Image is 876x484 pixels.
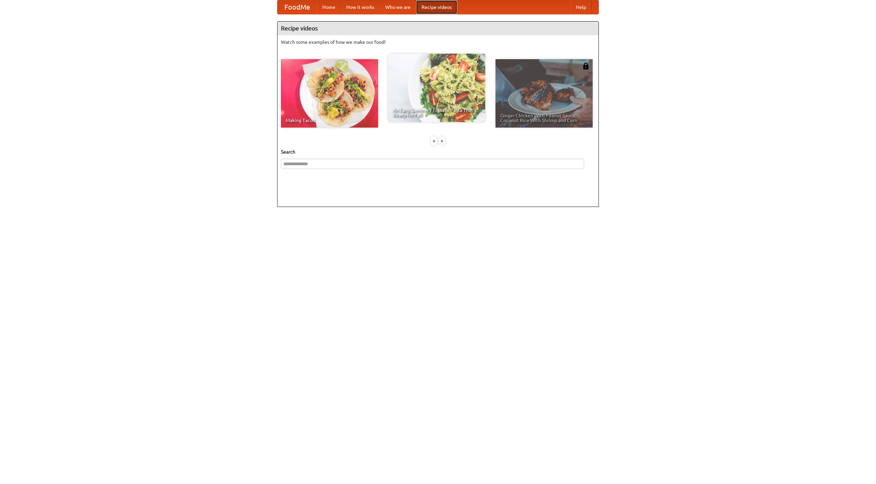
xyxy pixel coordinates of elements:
a: Making Tacos [281,59,378,128]
a: Recipe videos [416,0,457,14]
span: An Easy, Summery Tomato Pasta That's Ready for Fall [393,108,480,117]
h4: Recipe videos [278,22,598,35]
a: Home [317,0,341,14]
h5: Search [281,148,595,155]
img: 483408.png [582,63,589,69]
div: » [439,136,445,145]
p: Watch some examples of how we make our food! [281,39,595,45]
a: How it works [341,0,380,14]
span: Making Tacos [286,118,373,123]
a: FoodMe [278,0,317,14]
a: Help [570,0,592,14]
div: « [431,136,437,145]
a: Who we are [380,0,416,14]
a: An Easy, Summery Tomato Pasta That's Ready for Fall [388,54,485,122]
